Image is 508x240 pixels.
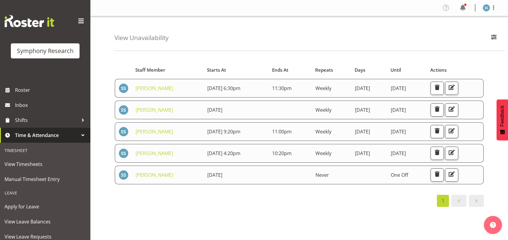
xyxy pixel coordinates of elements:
span: Inbox [15,101,87,110]
span: Apply for Leave [5,202,86,211]
span: [DATE] [391,85,406,92]
button: Filter Employees [488,31,500,45]
span: Roster [15,86,87,95]
button: Edit Unavailability [445,125,458,138]
a: View Timesheets [2,157,89,172]
button: Delete Unavailability [431,82,444,95]
button: Edit Unavailability [445,103,458,117]
span: [DATE] 6:30pm [207,85,240,92]
span: [DATE] [355,107,370,113]
span: Until [390,67,401,73]
span: Days [355,67,365,73]
span: View Timesheets [5,160,86,169]
button: Delete Unavailability [431,103,444,117]
a: [PERSON_NAME] [136,107,173,113]
span: Manual Timesheet Entry [5,175,86,184]
span: 10:20pm [272,150,292,157]
button: Edit Unavailability [445,168,458,182]
span: [DATE] [355,128,370,135]
span: Weekly [315,150,331,157]
span: [DATE] [207,172,222,178]
a: Apply for Leave [2,199,89,214]
img: shane-shaw-williams1936.jpg [119,105,128,115]
div: Leave [2,187,89,199]
span: [DATE] [391,107,406,113]
a: [PERSON_NAME] [136,172,173,178]
span: 11:00pm [272,128,292,135]
span: Actions [430,67,447,73]
button: Feedback - Show survey [497,99,508,140]
img: shane-shaw-williams1936.jpg [483,4,490,11]
span: [DATE] [355,85,370,92]
div: Symphony Research [17,46,74,55]
h4: View Unavailability [114,34,168,41]
span: View Leave Balances [5,217,86,226]
span: Starts At [207,67,226,73]
img: shane-shaw-williams1936.jpg [119,83,128,93]
img: help-xxl-2.png [490,222,496,228]
span: [DATE] 9:20pm [207,128,240,135]
span: One Off [391,172,408,178]
span: [DATE] 4:20pm [207,150,240,157]
span: Time & Attendance [15,131,78,140]
a: [PERSON_NAME] [136,128,173,135]
img: shane-shaw-williams1936.jpg [119,127,128,136]
span: [DATE] [391,150,406,157]
a: Manual Timesheet Entry [2,172,89,187]
span: Ends At [272,67,288,73]
span: 11:30pm [272,85,292,92]
span: Staff Member [135,67,165,73]
div: Timesheet [2,144,89,157]
img: shane-shaw-williams1936.jpg [119,170,128,180]
span: [DATE] [355,150,370,157]
span: Shifts [15,116,78,125]
span: [DATE] [207,107,222,113]
a: [PERSON_NAME] [136,150,173,157]
a: [PERSON_NAME] [136,85,173,92]
span: Weekly [315,128,331,135]
span: Weekly [315,107,331,113]
button: Delete Unavailability [431,168,444,182]
span: [DATE] [391,128,406,135]
button: Edit Unavailability [445,147,458,160]
img: shane-shaw-williams1936.jpg [119,148,128,158]
img: Rosterit website logo [5,15,54,27]
span: Never [315,172,329,178]
button: Delete Unavailability [431,147,444,160]
span: Repeats [315,67,333,73]
button: Delete Unavailability [431,125,444,138]
span: Feedback [500,105,505,126]
a: View Leave Balances [2,214,89,229]
button: Edit Unavailability [445,82,458,95]
span: Weekly [315,85,331,92]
